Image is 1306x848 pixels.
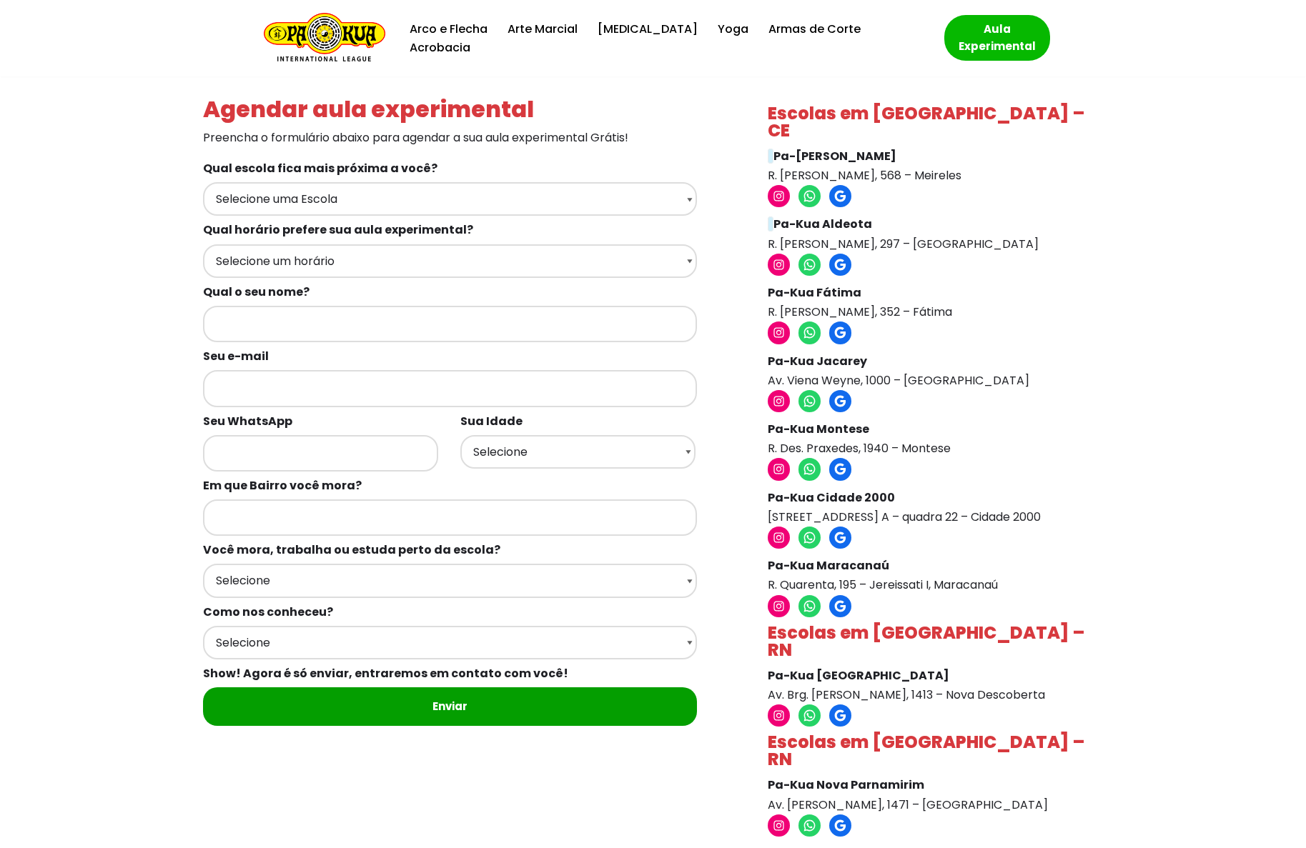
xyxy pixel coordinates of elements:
a: Aula Experimental [944,15,1050,61]
p: R. Des. Praxedes, 1940 – Montese [768,419,1096,458]
a: [MEDICAL_DATA] [598,19,698,39]
a: Armas de Corte [768,19,861,39]
strong: Pa-Kua Aldeota [773,216,872,232]
a: Yoga [718,19,748,39]
b: Sua Idade [460,413,523,429]
h4: Escolas em [GEOGRAPHIC_DATA] – RN [768,734,1096,768]
b: Show! Agora é só enviar, entraremos em contato com você! [203,665,568,682]
b: Qual o seu nome? [203,284,310,300]
strong: Pa-Kua [GEOGRAPHIC_DATA] [768,667,949,684]
a: Arco e Flecha [410,19,488,39]
h4: Escolas em [GEOGRAPHIC_DATA] – RN [768,624,1096,659]
strong: Pa-[PERSON_NAME] [773,148,896,164]
input: Enviar [203,687,697,726]
h4: Escolas em [GEOGRAPHIC_DATA] – CE [768,105,1096,139]
b: Seu WhatsApp [203,413,292,429]
strong: Pa-Kua Maracanaú [768,557,889,574]
p: [STREET_ADDRESS] A – quadra 22 – Cidade 2000 [768,488,1096,527]
form: Formulários de contato [203,154,723,749]
p: Preencha o formulário abaixo para agendar a sua aula experimental Grátis! [203,128,723,147]
strong: Pa-Kua Nova Parnamirim [768,777,924,793]
strong: Pa-Kua Fátima [768,284,861,301]
a: Acrobacia [410,38,470,57]
p: R. Quarenta, 195 – Jereissati I, Maracanaú [768,556,1096,594]
p: Av. [PERSON_NAME], 1471 – [GEOGRAPHIC_DATA] [768,775,1096,814]
strong: Pa-Kua Jacarey [768,353,867,369]
b: Qual escola fica mais próxima a você? [203,160,437,176]
strong: Pa-Kua Cidade 2000 [768,489,895,506]
p: R. [PERSON_NAME], 297 – [GEOGRAPHIC_DATA] [768,214,1096,253]
div: Menu primário [407,19,923,57]
b: Qual horário prefere sua aula experimental? [203,221,473,238]
b: Você mora, trabalha ou estuda perto da escola? [203,542,500,558]
h4: Agendar aula experimental [203,98,723,121]
a: Escola de Conhecimentos Orientais Pa-Kua Uma escola para toda família [257,13,385,64]
b: Em que Bairro você mora? [203,477,362,494]
p: R. [PERSON_NAME], 568 – Meireles [768,146,1096,185]
strong: Pa-Kua Montese [768,421,869,437]
p: R. [PERSON_NAME], 352 – Fátima [768,283,1096,321]
p: Av. Brg. [PERSON_NAME], 1413 – Nova Descoberta [768,666,1096,704]
b: Como nos conheceu? [203,604,333,620]
p: Av. Viena Weyne, 1000 – [GEOGRAPHIC_DATA] [768,351,1096,390]
a: Arte Marcial [508,19,578,39]
b: Seu e-mail [203,348,269,364]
